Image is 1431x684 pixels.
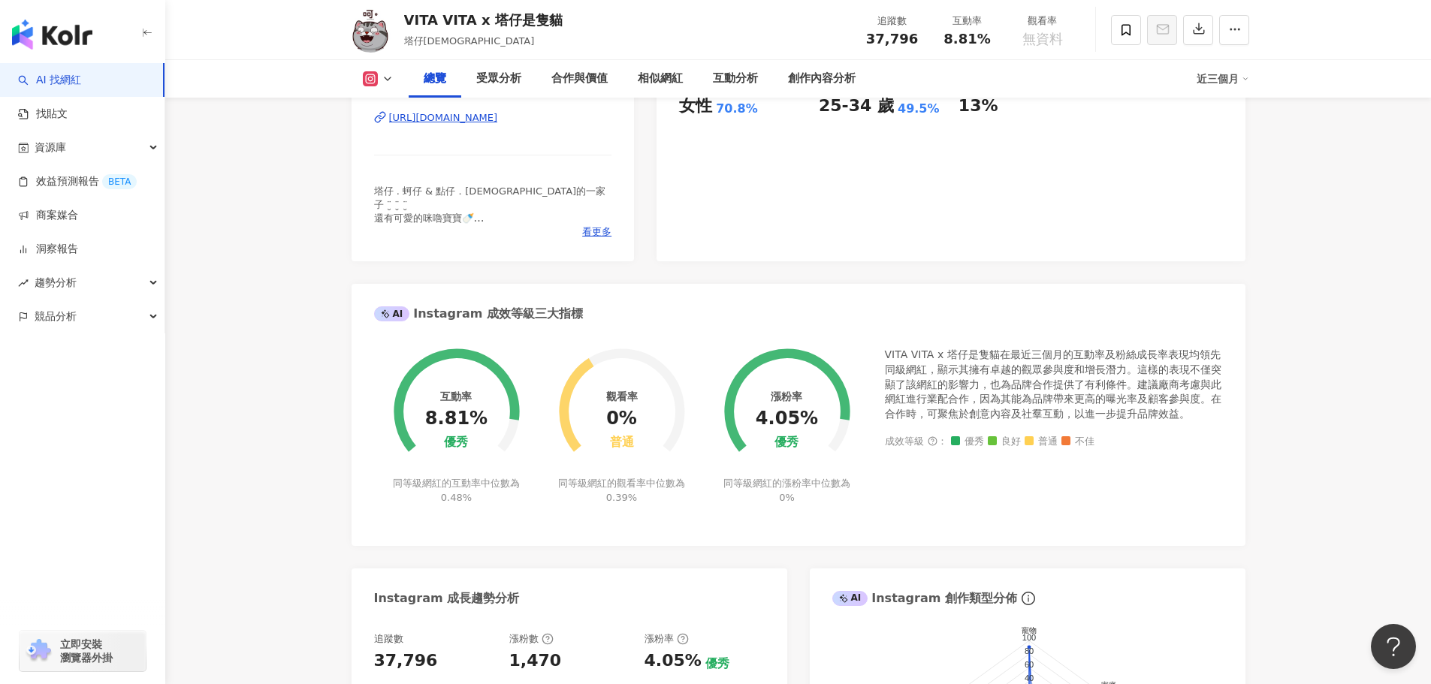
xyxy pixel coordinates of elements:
text: 80 [1024,646,1033,655]
div: 優秀 [705,655,729,672]
span: 普通 [1025,436,1058,447]
div: 25-34 歲 [819,95,894,118]
img: chrome extension [24,639,53,663]
span: 優秀 [951,436,984,447]
div: 70.8% [716,101,758,117]
a: searchAI 找網紅 [18,73,81,88]
div: 漲粉率 [771,390,802,402]
div: 優秀 [444,435,468,450]
div: [URL][DOMAIN_NAME] [389,111,498,125]
span: 0% [779,492,795,503]
div: VITA VITA x 塔仔是隻貓在最近三個月的互動率及粉絲成長率表現均領先同級網紅，顯示其擁有卓越的觀眾參與度和增長潛力。這樣的表現不僅突顯了該網紅的影響力，也為品牌合作提供了有利條件。建議廠... [885,348,1223,421]
div: 互動率 [939,14,996,29]
div: 13% [959,95,998,118]
img: logo [12,20,92,50]
span: 立即安裝 瀏覽器外掛 [60,637,113,664]
div: VITA VITA x 塔仔是隻貓 [404,11,563,29]
div: 優秀 [774,435,799,450]
div: Instagram 成長趨勢分析 [374,590,520,607]
div: 同等級網紅的觀看率中位數為 [556,477,687,504]
div: 漲粉數 [509,632,554,646]
div: 觀看率 [1014,14,1071,29]
span: 0.48% [441,492,472,503]
span: 看更多 [582,225,611,239]
a: 洞察報告 [18,242,78,257]
div: 普通 [610,435,634,450]
div: 近三個月 [1197,67,1249,91]
a: chrome extension立即安裝 瀏覽器外掛 [20,631,146,671]
div: 49.5% [898,101,940,117]
div: 總覽 [424,70,446,88]
span: info-circle [1019,589,1037,607]
div: 受眾分析 [476,70,521,88]
a: 效益預測報告BETA [18,174,137,189]
a: 商案媒合 [18,208,78,223]
span: 資源庫 [35,131,66,164]
div: Instagram 創作類型分佈 [832,590,1017,607]
div: 互動分析 [713,70,758,88]
div: AI [832,591,868,606]
div: 37,796 [374,649,438,673]
div: 創作內容分析 [788,70,856,88]
div: AI [374,306,410,321]
text: 60 [1024,660,1033,669]
div: 觀看率 [606,390,638,402]
div: 追蹤數 [864,14,921,29]
span: 塔仔[DEMOGRAPHIC_DATA] [404,35,535,47]
iframe: Help Scout Beacon - Open [1371,624,1416,669]
div: 追蹤數 [374,632,403,646]
div: 成效等級 ： [885,436,1223,447]
div: 4.05% [645,649,702,673]
span: 良好 [988,436,1021,447]
span: 無資料 [1022,32,1063,47]
text: 100 [1022,633,1035,642]
div: 同等級網紅的互動率中位數為 [391,477,522,504]
div: 8.81% [425,408,488,429]
span: rise [18,278,29,288]
span: 趨勢分析 [35,266,77,300]
div: 4.05% [756,408,818,429]
span: 8.81% [943,32,990,47]
span: 0.39% [606,492,637,503]
div: 漲粉率 [645,632,689,646]
span: 不佳 [1061,436,1094,447]
text: 40 [1024,673,1033,682]
div: 女性 [679,95,712,118]
div: 合作與價值 [551,70,608,88]
img: KOL Avatar [348,8,393,53]
span: 塔仔 . 蚵仔 & 點仔．[DEMOGRAPHIC_DATA]的一家子 ¨̮ ¨̮ ¨̮ 還有可愛的咪嚕寶寶🍼 #gif » vitavita or 0407 作品連結 ↯ 𖤣𖥧𖥣｡𖥧𖧧 商業合... [374,185,606,252]
span: 37,796 [866,31,918,47]
a: [URL][DOMAIN_NAME] [374,111,612,125]
div: 1,470 [509,649,562,673]
a: 找貼文 [18,107,68,122]
div: 0% [606,408,637,429]
div: 互動率 [440,390,472,402]
div: 同等級網紅的漲粉率中位數為 [721,477,853,504]
text: 寵物 [1022,626,1037,634]
div: Instagram 成效等級三大指標 [374,306,583,322]
span: 競品分析 [35,300,77,333]
div: 相似網紅 [638,70,683,88]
